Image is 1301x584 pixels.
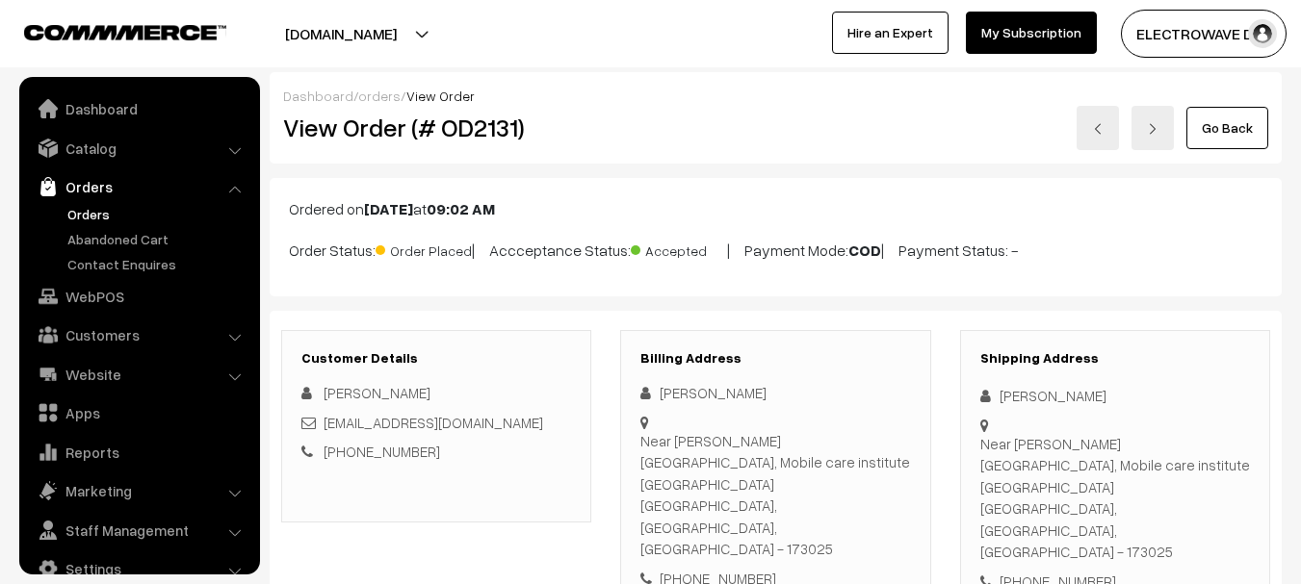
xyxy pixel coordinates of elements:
[427,199,495,218] b: 09:02 AM
[640,430,910,560] div: Near [PERSON_NAME][GEOGRAPHIC_DATA], Mobile care institute [GEOGRAPHIC_DATA] [GEOGRAPHIC_DATA], [...
[283,86,1268,106] div: / /
[24,279,253,314] a: WebPOS
[283,113,592,142] h2: View Order (# OD2131)
[980,385,1250,407] div: [PERSON_NAME]
[980,433,1250,563] div: Near [PERSON_NAME][GEOGRAPHIC_DATA], Mobile care institute [GEOGRAPHIC_DATA] [GEOGRAPHIC_DATA], [...
[283,88,353,104] a: Dashboard
[24,91,253,126] a: Dashboard
[24,473,253,508] a: Marketing
[24,169,253,204] a: Orders
[24,513,253,547] a: Staff Management
[406,88,475,104] span: View Order
[966,12,1097,54] a: My Subscription
[24,357,253,392] a: Website
[24,131,253,165] a: Catalog
[24,25,226,39] img: COMMMERCE
[376,236,472,261] span: Order Placed
[631,236,727,261] span: Accepted
[1092,123,1104,135] img: left-arrow.png
[301,350,571,367] h3: Customer Details
[980,350,1250,367] h3: Shipping Address
[289,197,1262,220] p: Ordered on at
[218,10,464,58] button: [DOMAIN_NAME]
[1186,107,1268,149] a: Go Back
[1248,19,1277,48] img: user
[24,317,253,352] a: Customers
[640,350,910,367] h3: Billing Address
[640,382,910,404] div: [PERSON_NAME]
[1121,10,1287,58] button: ELECTROWAVE DE…
[24,435,253,470] a: Reports
[364,199,413,218] b: [DATE]
[324,443,440,460] a: [PHONE_NUMBER]
[63,204,253,224] a: Orders
[832,12,949,54] a: Hire an Expert
[24,19,193,42] a: COMMMERCE
[24,395,253,430] a: Apps
[324,414,543,431] a: [EMAIL_ADDRESS][DOMAIN_NAME]
[63,229,253,249] a: Abandoned Cart
[63,254,253,274] a: Contact Enquires
[1147,123,1158,135] img: right-arrow.png
[358,88,401,104] a: orders
[848,241,881,260] b: COD
[324,384,430,401] span: [PERSON_NAME]
[289,236,1262,262] p: Order Status: | Accceptance Status: | Payment Mode: | Payment Status: -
